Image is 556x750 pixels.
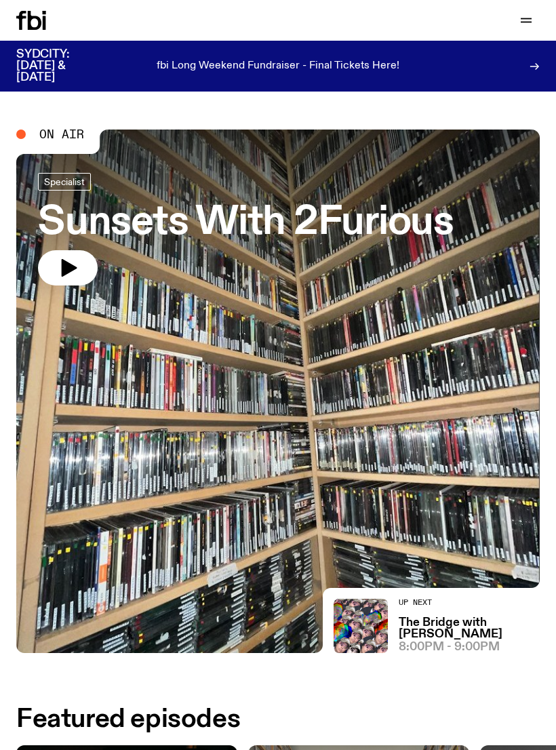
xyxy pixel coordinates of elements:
p: fbi Long Weekend Fundraiser - Final Tickets Here! [157,60,399,73]
img: A corner shot of the fbi music library [16,130,540,653]
h2: Up Next [399,599,540,606]
a: Specialist [38,173,91,191]
a: Sunsets With 2Furious [38,173,454,285]
span: On Air [39,128,84,140]
a: The Bridge with [PERSON_NAME] [399,617,540,640]
h3: Sunsets With 2Furious [38,204,454,242]
h3: SYDCITY: [DATE] & [DATE] [16,49,103,83]
h2: Featured episodes [16,707,240,732]
span: Specialist [44,176,85,186]
span: 8:00pm - 9:00pm [399,642,500,653]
